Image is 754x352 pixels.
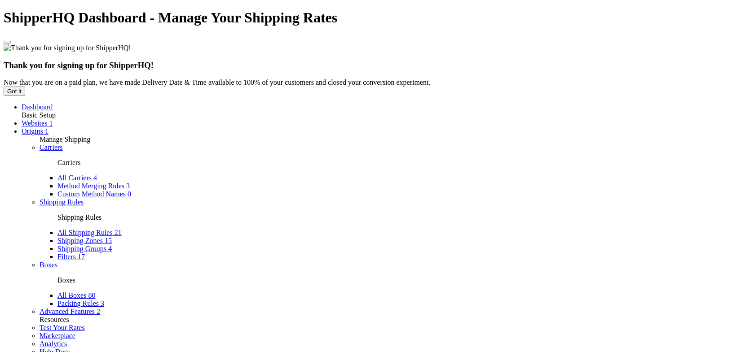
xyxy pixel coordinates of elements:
[22,119,47,127] span: Websites
[4,9,750,26] h1: ShipperHQ Dashboard - Manage Your Shipping Rates
[22,127,43,135] span: Origins
[40,308,750,316] li: Advanced Features
[22,119,750,127] li: Websites
[22,127,750,135] li: Origins
[4,87,25,96] button: Got it
[40,340,67,348] a: Analytics
[57,300,99,307] span: Packing Rules
[57,300,750,308] li: Packing Rules
[40,143,750,198] li: Carriers
[22,127,49,135] a: Origins 1
[97,308,100,315] span: 2
[40,135,750,143] div: Manage Shipping
[57,245,750,253] li: Shipping Groups
[57,159,750,167] p: Carriers
[57,174,92,182] span: All Carriers
[57,253,85,261] a: Filters 17
[4,78,750,87] div: Now that you are on a paid plan, we have made Delivery Date & Time available to 100% of your cust...
[4,61,750,70] h3: Thank you for signing up for ShipperHQ!
[40,143,63,151] a: Carriers
[57,291,95,299] a: All Boxes 80
[40,332,75,339] a: Marketplace
[57,253,750,261] li: Filters
[22,103,750,111] li: Dashboard
[57,182,750,190] li: Method Merging Rules
[22,103,53,111] a: Dashboard
[40,324,85,331] a: Test Your Rates
[40,198,84,206] a: Shipping Rules
[57,229,113,236] span: All Shipping Rules
[57,182,130,190] a: Method Merging Rules 3
[40,316,750,324] div: Resources
[22,111,750,119] div: Basic Setup
[57,237,750,245] li: Shipping Zones
[57,190,750,198] li: Custom Method Names
[40,324,750,332] li: Test Your Rates
[40,198,750,261] li: Shipping Rules
[126,182,130,190] span: 3
[57,174,750,182] li: All Carriers
[57,245,106,252] span: Shipping Groups
[57,237,112,244] a: Shipping Zones 15
[57,276,750,284] p: Boxes
[57,245,112,252] a: Shipping Groups 4
[57,237,103,244] span: Shipping Zones
[40,261,750,308] li: Boxes
[88,291,95,299] span: 80
[108,245,112,252] span: 4
[57,190,126,198] span: Custom Method Names
[40,308,95,315] span: Advanced Features
[105,237,112,244] span: 15
[22,119,53,127] a: Websites 1
[57,182,124,190] span: Method Merging Rules
[40,332,750,340] li: Marketplace
[57,229,122,236] a: All Shipping Rules 21
[57,174,97,182] a: All Carriers 4
[40,340,750,348] li: Analytics
[40,308,100,315] a: Advanced Features 2
[49,119,53,127] span: 1
[45,127,49,135] span: 1
[101,300,104,307] span: 3
[57,300,104,307] a: Packing Rules 3
[57,229,750,237] li: All Shipping Rules
[57,213,750,222] p: Shipping Rules
[57,291,750,300] li: All Boxes
[57,253,76,261] span: Filters
[115,229,122,236] span: 21
[78,253,85,261] span: 17
[93,174,97,182] span: 4
[128,190,131,198] span: 0
[57,291,86,299] span: All Boxes
[40,261,57,269] a: Boxes
[57,190,131,198] a: Custom Method Names 0
[4,44,131,52] img: Thank you for signing up for ShipperHQ!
